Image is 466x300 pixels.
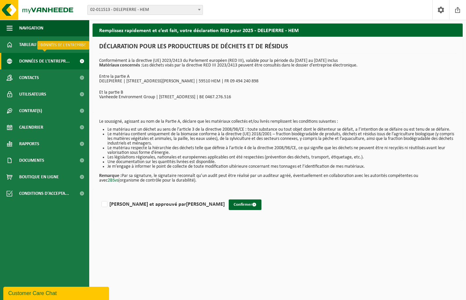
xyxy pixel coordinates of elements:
[88,5,203,15] span: 02-011513 - DELEPIERRE - HEM
[99,119,456,124] p: Le soussigné, agissant au nom de la Partie A, déclare que les matériaux collectés et/ou livrés re...
[229,199,261,210] button: Confirmer
[19,86,46,103] span: Utilisateurs
[99,173,122,178] strong: Remarque :
[87,5,203,15] span: 02-011513 - DELEPIERRE - HEM
[19,69,39,86] span: Contacts
[107,164,456,169] li: Je m’engage à informer le point de collecte de toute modification ultérieure concernant mes tonna...
[107,155,456,160] li: Les législations régionales, nationales et européennes applicables ont été respectées (prévention...
[186,202,225,207] strong: [PERSON_NAME]
[19,152,44,169] span: Documents
[3,285,110,300] iframe: chat widget
[99,59,456,68] p: Conformément à la directive (UE) 2023/2413 du Parlement européen (RED III), valable pour la pério...
[99,63,142,68] strong: Matériaux concernés :
[19,136,39,152] span: Rapports
[19,36,55,53] span: Tableau de bord
[107,127,456,132] li: Le matériau est un déchet au sens de l’article 3 de la directive 2008/98/CE : toute substance ou ...
[19,185,69,202] span: Conditions d'accepta...
[93,23,463,36] h2: Remplissez rapidement et c’est fait, votre déclaration RED pour 2025 - DELEPIERRE - HEM
[107,146,456,155] li: Le matériau respecte la hiérarchie des déchets telle que définie à l’article 4 de la directive 20...
[107,160,456,164] li: Une documentation sur les quantités livrées est disponible.
[19,169,59,185] span: Boutique en ligne
[99,169,456,183] p: Par sa signature, le signataire reconnaît qu’un audit peut être réalisé par un auditeur agréé, év...
[107,132,456,146] li: Le matériau contient uniquement de la biomasse conforme à la directive (UE) 2018/2001 – fraction ...
[99,74,456,79] p: Entre la partie A
[19,53,70,69] span: Données de l'entrepr...
[19,119,43,136] span: Calendrier
[108,178,118,183] a: 2BSvs
[99,90,456,95] p: Et la partie B
[99,79,456,84] p: DELEPIERRE | [STREET_ADDRESS][PERSON_NAME] | 59510 HEM | FR 09 494 240 898
[19,20,43,36] span: Navigation
[99,43,456,54] h1: DÉCLARATION POUR LES PRODUCTEURS DE DÉCHETS ET DE RÉSIDUS
[100,199,225,209] label: [PERSON_NAME] et approuvé par
[99,95,456,100] p: Vanheede Environment Group | [STREET_ADDRESS] | BE 0467.276.516
[19,103,42,119] span: Contrat(s)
